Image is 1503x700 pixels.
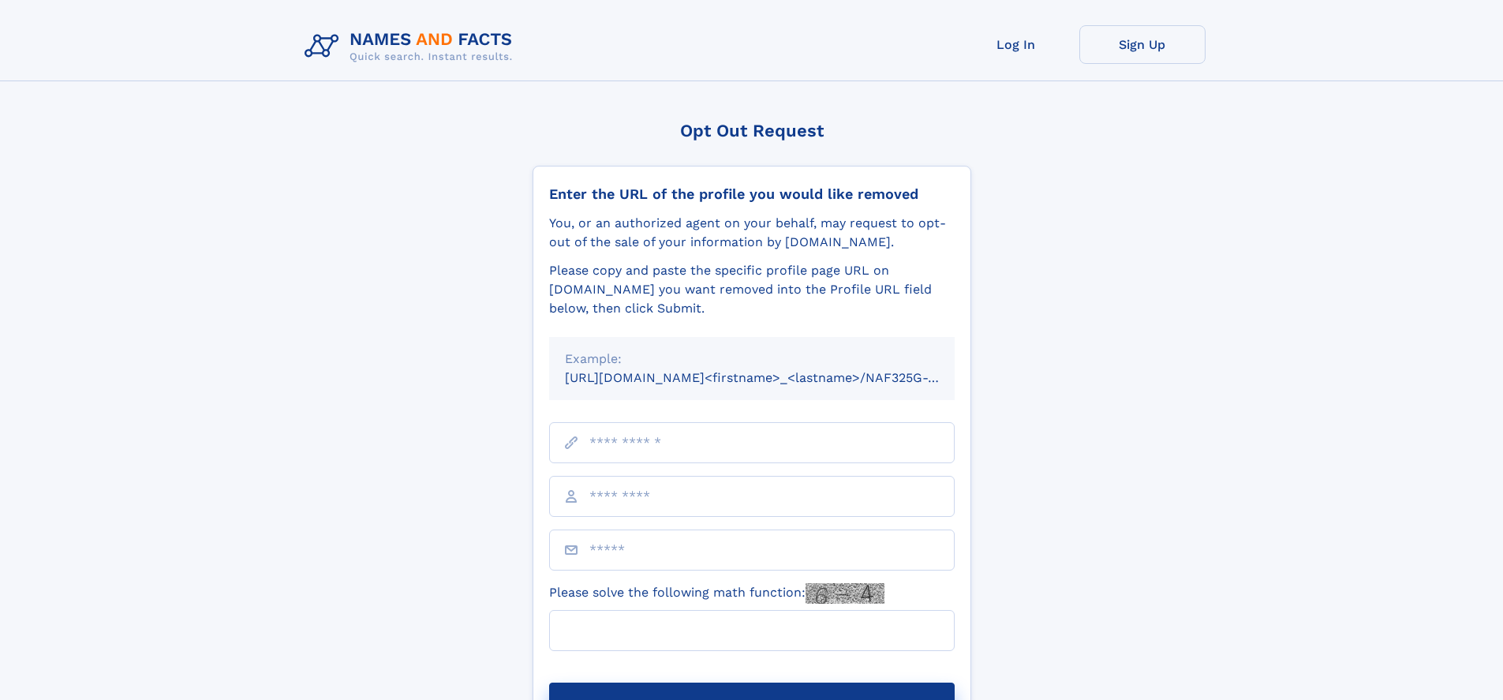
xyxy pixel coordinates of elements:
[1079,25,1206,64] a: Sign Up
[565,350,939,369] div: Example:
[549,185,955,203] div: Enter the URL of the profile you would like removed
[549,214,955,252] div: You, or an authorized agent on your behalf, may request to opt-out of the sale of your informatio...
[549,261,955,318] div: Please copy and paste the specific profile page URL on [DOMAIN_NAME] you want removed into the Pr...
[298,25,525,68] img: Logo Names and Facts
[565,370,985,385] small: [URL][DOMAIN_NAME]<firstname>_<lastname>/NAF325G-xxxxxxxx
[953,25,1079,64] a: Log In
[549,583,884,604] label: Please solve the following math function:
[533,121,971,140] div: Opt Out Request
